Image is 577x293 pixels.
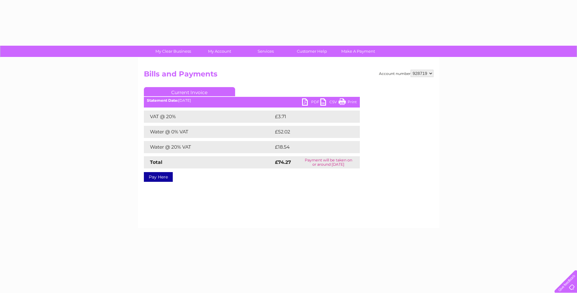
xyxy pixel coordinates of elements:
div: Account number [379,70,433,77]
a: Current Invoice [144,87,235,96]
td: £3.71 [273,111,345,123]
a: Pay Here [144,172,173,182]
h2: Bills and Payments [144,70,433,81]
td: VAT @ 20% [144,111,273,123]
a: Customer Help [287,46,337,57]
td: £52.02 [273,126,347,138]
a: My Clear Business [148,46,198,57]
td: Water @ 20% VAT [144,141,273,153]
a: CSV [320,98,339,107]
div: [DATE] [144,98,360,103]
a: Print [339,98,357,107]
a: Make A Payment [333,46,383,57]
td: Payment will be taken on or around [DATE] [297,156,360,168]
strong: Total [150,159,162,165]
b: Statement Date: [147,98,178,103]
a: PDF [302,98,320,107]
td: £18.54 [273,141,347,153]
a: Services [241,46,291,57]
strong: £74.27 [275,159,291,165]
td: Water @ 0% VAT [144,126,273,138]
a: My Account [194,46,245,57]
